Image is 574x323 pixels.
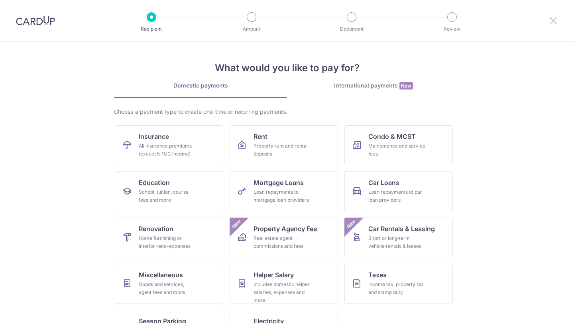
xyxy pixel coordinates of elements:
div: Choose a payment type to create one-time or recurring payments. [114,108,460,116]
span: Condo & MCST [368,132,416,141]
div: Loan repayments to mortgage loan providers [254,188,311,204]
div: Loan repayments to car loan providers [368,188,426,204]
span: Property Agency Fee [254,224,317,233]
a: InsuranceAll insurance premiums (except NTUC Income) [115,125,223,165]
span: Education [139,178,170,187]
img: CardUp [16,16,55,25]
div: Income tax, property tax and stamp duty [368,280,426,296]
span: Car Loans [368,178,399,187]
div: School, tuition, course fees and more [139,188,196,204]
span: Rent [254,132,267,141]
span: New [345,218,358,231]
div: Includes domestic helper salaries, expenses and more [254,280,311,304]
a: RentProperty rent and rental deposits [230,125,338,165]
div: Domestic payments [114,82,287,90]
div: Home furnishing or interior reno-expenses [139,234,196,250]
a: EducationSchool, tuition, course fees and more [115,171,223,211]
span: New [230,218,243,231]
span: New [399,82,413,90]
a: MiscellaneousGoods and services, agent fees and more [115,264,223,304]
div: Goods and services, agent fees and more [139,280,196,296]
span: Helper Salary [254,270,294,280]
a: Helper SalaryIncludes domestic helper salaries, expenses and more [230,264,338,304]
a: Property Agency FeeReal estate agent commissions and feesNew [230,218,338,257]
span: Insurance [139,132,169,141]
div: All insurance premiums (except NTUC Income) [139,142,196,158]
div: Maintenance and service fees [368,142,426,158]
p: Amount [222,25,281,33]
p: Recipient [122,25,181,33]
div: Property rent and rental deposits [254,142,311,158]
span: Miscellaneous [139,270,183,280]
span: Car Rentals & Leasing [368,224,435,233]
span: Mortgage Loans [254,178,304,187]
div: Short or long‑term vehicle rentals & leases [368,234,426,250]
span: Taxes [368,270,387,280]
div: Real estate agent commissions and fees [254,234,311,250]
div: International payments [287,82,460,90]
a: RenovationHome furnishing or interior reno-expenses [115,218,223,257]
a: TaxesIncome tax, property tax and stamp duty [344,264,453,304]
a: Condo & MCSTMaintenance and service fees [344,125,453,165]
a: Car LoansLoan repayments to car loan providers [344,171,453,211]
a: Car Rentals & LeasingShort or long‑term vehicle rentals & leasesNew [344,218,453,257]
span: Renovation [139,224,173,233]
p: Review [423,25,482,33]
p: Document [322,25,381,33]
h4: What would you like to pay for? [114,61,460,75]
a: Mortgage LoansLoan repayments to mortgage loan providers [230,171,338,211]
